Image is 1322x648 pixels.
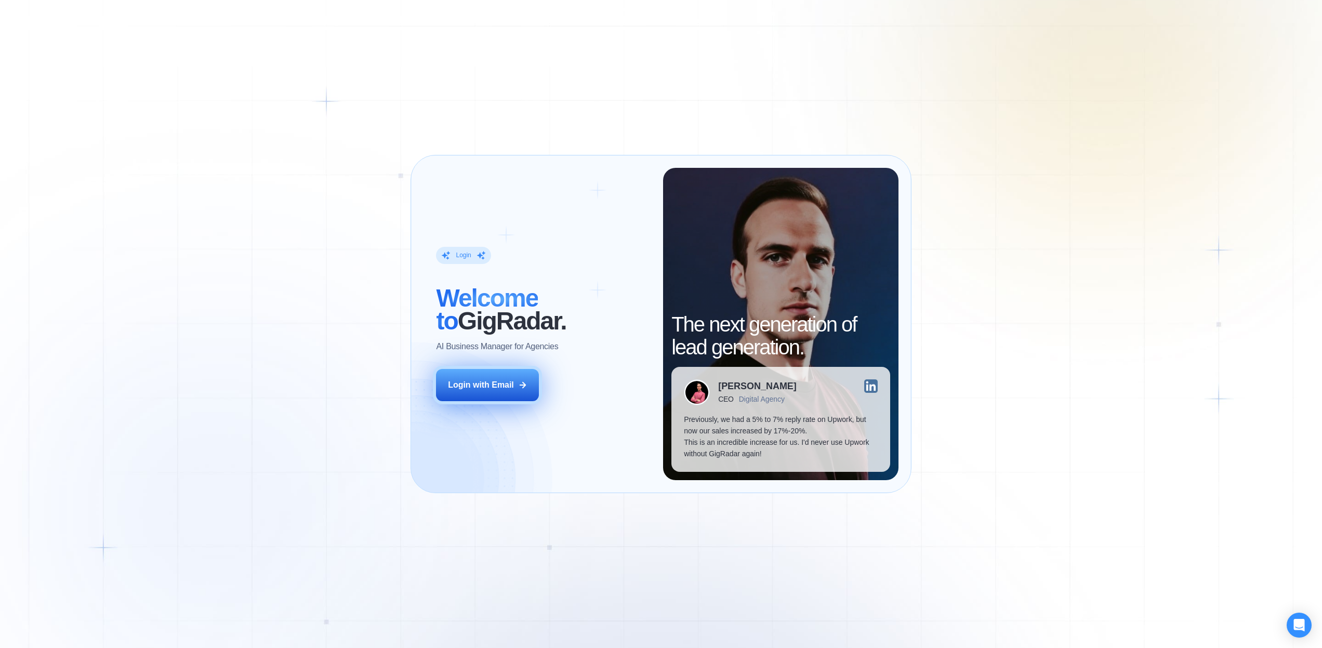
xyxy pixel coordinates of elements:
[456,251,471,259] div: Login
[436,369,539,401] button: Login with Email
[448,379,514,391] div: Login with Email
[436,287,651,333] h2: ‍ GigRadar.
[671,313,890,359] h2: The next generation of lead generation.
[739,395,785,403] div: Digital Agency
[436,284,538,335] span: Welcome to
[718,395,733,403] div: CEO
[684,414,877,459] p: Previously, we had a 5% to 7% reply rate on Upwork, but now our sales increased by 17%-20%. This ...
[436,341,558,352] p: AI Business Manager for Agencies
[718,381,797,391] div: [PERSON_NAME]
[1287,613,1312,638] div: Open Intercom Messenger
